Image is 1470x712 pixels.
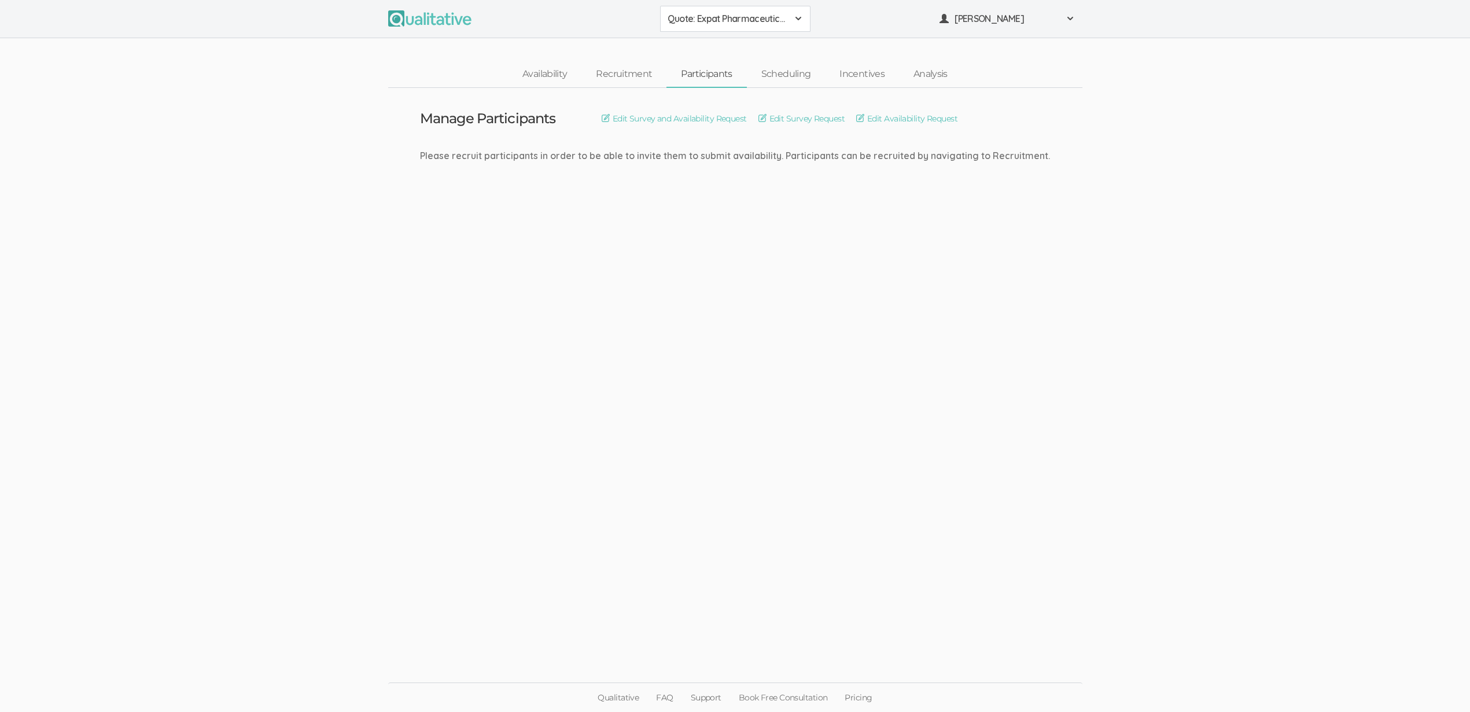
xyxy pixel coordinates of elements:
a: Edit Survey and Availability Request [602,112,747,125]
a: Participants [666,62,746,87]
a: Incentives [825,62,899,87]
a: Qualitative [589,683,647,712]
span: [PERSON_NAME] [955,12,1059,25]
h3: Manage Participants [420,111,555,126]
button: [PERSON_NAME] [932,6,1082,32]
a: FAQ [647,683,681,712]
a: Scheduling [747,62,826,87]
button: Quote: Expat Pharmaceutical Managers [660,6,810,32]
a: Pricing [836,683,880,712]
a: Support [682,683,730,712]
a: Edit Survey Request [758,112,845,125]
a: Book Free Consultation [730,683,837,712]
span: Quote: Expat Pharmaceutical Managers [668,12,788,25]
a: Analysis [899,62,962,87]
iframe: Chat Widget [1412,656,1470,712]
a: Availability [508,62,581,87]
img: Qualitative [388,10,471,27]
a: Recruitment [581,62,666,87]
div: Please recruit participants in order to be able to invite them to submit availability. Participan... [420,149,1050,163]
a: Edit Availability Request [856,112,957,125]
